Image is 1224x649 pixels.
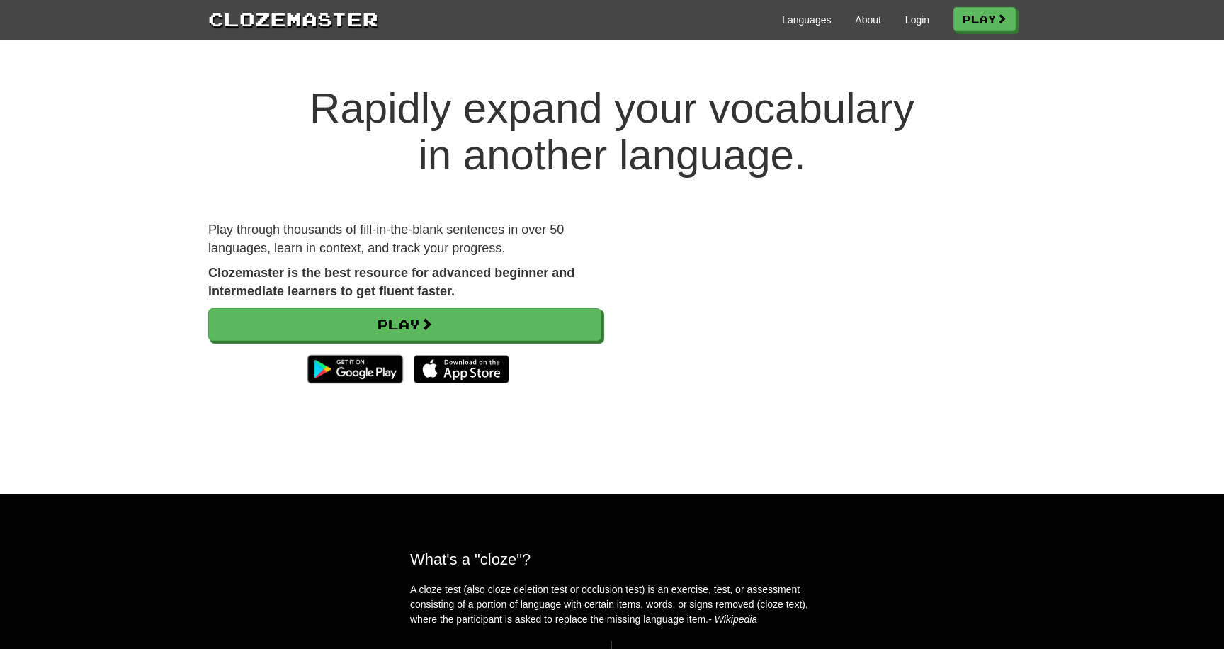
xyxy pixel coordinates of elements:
[410,551,814,568] h2: What's a "cloze"?
[300,348,410,390] img: Get it on Google Play
[782,13,831,27] a: Languages
[208,266,574,298] strong: Clozemaster is the best resource for advanced beginner and intermediate learners to get fluent fa...
[208,221,601,257] p: Play through thousands of fill-in-the-blank sentences in over 50 languages, learn in context, and...
[905,13,929,27] a: Login
[208,6,378,32] a: Clozemaster
[410,582,814,627] p: A cloze test (also cloze deletion test or occlusion test) is an exercise, test, or assessment con...
[855,13,881,27] a: About
[708,614,757,625] em: - Wikipedia
[953,7,1016,31] a: Play
[208,308,601,341] a: Play
[414,355,509,383] img: Download_on_the_App_Store_Badge_US-UK_135x40-25178aeef6eb6b83b96f5f2d004eda3bffbb37122de64afbaef7...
